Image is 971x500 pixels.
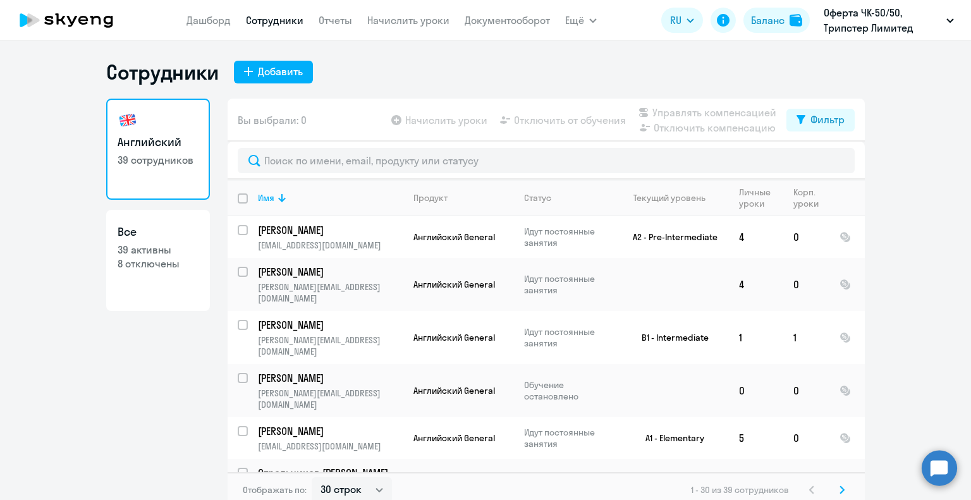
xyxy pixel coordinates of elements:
p: [PERSON_NAME] [258,265,401,279]
p: Идут постоянные занятия [524,326,611,349]
span: Ещё [565,13,584,28]
div: Фильтр [810,112,845,127]
h3: Все [118,224,198,240]
div: Статус [524,192,551,204]
div: Корп. уроки [793,186,829,209]
div: Имя [258,192,274,204]
div: Корп. уроки [793,186,821,209]
td: B1 - Intermediate [611,311,729,364]
a: [PERSON_NAME] [258,318,403,332]
p: [PERSON_NAME] [258,371,401,385]
td: 0 [729,364,783,417]
p: [EMAIL_ADDRESS][DOMAIN_NAME] [258,441,403,452]
p: 8 отключены [118,257,198,271]
td: A2 - Pre-Intermediate [611,216,729,258]
a: Начислить уроки [367,14,449,27]
p: Идут постоянные занятия [524,273,611,296]
span: 1 - 30 из 39 сотрудников [691,484,789,496]
p: Оферта ЧК-50/50, Трипстер Лимитед [824,5,941,35]
a: Стрельчиков [PERSON_NAME] [258,466,403,480]
td: 0 [783,216,829,258]
td: A1 - Elementary [611,417,729,459]
td: 0 [783,364,829,417]
button: Фильтр [786,109,855,131]
p: [PERSON_NAME][EMAIL_ADDRESS][DOMAIN_NAME] [258,334,403,357]
button: Оферта ЧК-50/50, Трипстер Лимитед [817,5,960,35]
a: [PERSON_NAME] [258,223,403,237]
a: [PERSON_NAME] [258,265,403,279]
td: 4 [729,216,783,258]
div: Текущий уровень [633,192,705,204]
td: 1 [783,311,829,364]
div: Баланс [751,13,785,28]
p: [EMAIL_ADDRESS][DOMAIN_NAME] [258,240,403,251]
a: Дашборд [186,14,231,27]
td: 0 [783,258,829,311]
div: Продукт [413,192,513,204]
p: Идут постоянные занятия [524,226,611,248]
p: [PERSON_NAME][EMAIL_ADDRESS][DOMAIN_NAME] [258,281,403,304]
a: Сотрудники [246,14,303,27]
span: Английский General [413,432,495,444]
p: 39 сотрудников [118,153,198,167]
p: [PERSON_NAME] [258,424,401,438]
h3: Английский [118,134,198,150]
span: Вы выбрали: 0 [238,113,307,128]
h1: Сотрудники [106,59,219,85]
div: Продукт [413,192,448,204]
p: Обучение остановлено [524,379,611,402]
td: 5 [729,417,783,459]
div: Текущий уровень [621,192,728,204]
p: Стрельчиков [PERSON_NAME] [258,466,401,480]
a: Отчеты [319,14,352,27]
button: RU [661,8,703,33]
span: Английский General [413,279,495,290]
p: [PERSON_NAME] [258,223,401,237]
p: Идут постоянные занятия [524,427,611,449]
div: Имя [258,192,403,204]
div: Добавить [258,64,303,79]
a: [PERSON_NAME] [258,371,403,385]
div: Личные уроки [739,186,783,209]
span: Английский General [413,231,495,243]
p: [PERSON_NAME][EMAIL_ADDRESS][DOMAIN_NAME] [258,387,403,410]
div: Статус [524,192,611,204]
input: Поиск по имени, email, продукту или статусу [238,148,855,173]
a: Все39 активны8 отключены [106,210,210,311]
span: Отображать по: [243,484,307,496]
button: Балансbalance [743,8,810,33]
p: 39 активны [118,243,198,257]
a: [PERSON_NAME] [258,424,403,438]
button: Добавить [234,61,313,83]
div: Личные уроки [739,186,774,209]
td: 0 [783,417,829,459]
p: [PERSON_NAME] [258,318,401,332]
button: Ещё [565,8,597,33]
a: Документооборот [465,14,550,27]
td: 4 [729,258,783,311]
span: Английский General [413,332,495,343]
img: balance [790,14,802,27]
a: Английский39 сотрудников [106,99,210,200]
span: Английский General [413,385,495,396]
span: RU [670,13,681,28]
td: 1 [729,311,783,364]
img: english [118,110,138,130]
